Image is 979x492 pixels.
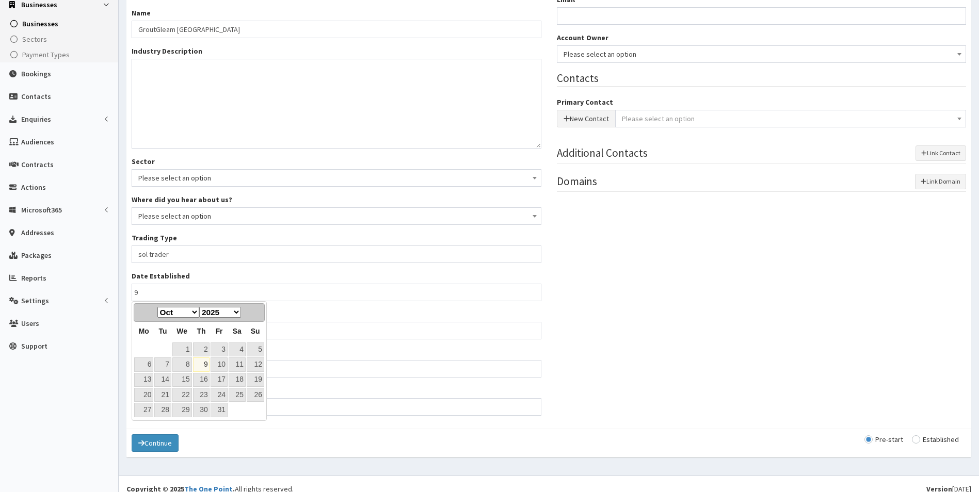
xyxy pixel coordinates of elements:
[154,403,171,417] a: 28
[916,145,966,161] button: Link Contact
[21,228,54,237] span: Addresses
[21,205,62,215] span: Microsoft365
[912,436,959,443] label: Established
[193,373,210,387] a: 16
[138,209,535,223] span: Please select an option
[211,357,227,371] a: 10
[557,71,967,87] legend: Contacts
[132,434,179,452] button: Continue
[21,319,39,328] span: Users
[22,35,47,44] span: Sectors
[134,373,153,387] a: 13
[22,50,70,59] span: Payment Types
[229,342,246,356] a: 4
[193,342,210,356] a: 2
[154,357,171,371] a: 7
[864,436,903,443] label: Pre-start
[211,342,227,356] a: 3
[154,373,171,387] a: 14
[193,403,210,417] a: 30
[132,271,190,281] label: Date Established
[21,137,54,146] span: Audiences
[21,296,49,305] span: Settings
[21,69,51,78] span: Bookings
[233,327,242,335] span: Saturday
[557,145,967,163] legend: Additional Contacts
[3,31,118,47] a: Sectors
[132,156,155,167] label: Sector
[193,357,210,371] a: 9
[132,233,177,243] label: Trading Type
[229,373,246,387] a: 18
[158,327,167,335] span: Tuesday
[132,207,541,225] span: Please select an option
[211,373,227,387] a: 17
[132,194,232,205] label: Where did you hear about us?
[132,169,541,187] span: Please select an option
[3,47,118,62] a: Payment Types
[172,357,192,371] a: 8
[3,16,118,31] a: Businesses
[134,357,153,371] a: 6
[247,373,264,387] a: 19
[21,341,47,351] span: Support
[557,174,967,192] legend: Domains
[557,110,616,127] button: New Contact
[21,92,51,101] span: Contacts
[229,357,246,371] a: 11
[172,403,192,417] a: 29
[21,183,46,192] span: Actions
[132,8,151,18] label: Name
[247,357,264,371] a: 12
[176,327,187,335] span: Wednesday
[21,114,51,124] span: Enquiries
[21,251,52,260] span: Packages
[915,174,966,189] button: Link Domain
[172,342,192,356] a: 1
[172,373,192,387] a: 15
[557,97,613,107] label: Primary Contact
[134,388,153,402] a: 20
[216,327,223,335] span: Friday
[251,327,260,335] span: Sunday
[249,305,263,319] a: Next
[134,403,153,417] a: 27
[138,308,147,316] span: Prev
[132,46,202,56] label: Industry Description
[22,19,58,28] span: Businesses
[557,45,967,63] span: Please select an option
[557,32,608,43] label: Account Owner
[252,308,260,316] span: Next
[211,388,227,402] a: 24
[229,388,246,402] a: 25
[154,388,171,402] a: 21
[172,388,192,402] a: 22
[139,327,149,335] span: Monday
[138,171,535,185] span: Please select an option
[564,47,960,61] span: Please select an option
[197,327,205,335] span: Thursday
[135,305,150,319] a: Prev
[21,273,46,283] span: Reports
[211,403,227,417] a: 31
[193,388,210,402] a: 23
[21,160,54,169] span: Contracts
[247,342,264,356] a: 5
[622,114,695,123] span: Please select an option
[247,388,264,402] a: 26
